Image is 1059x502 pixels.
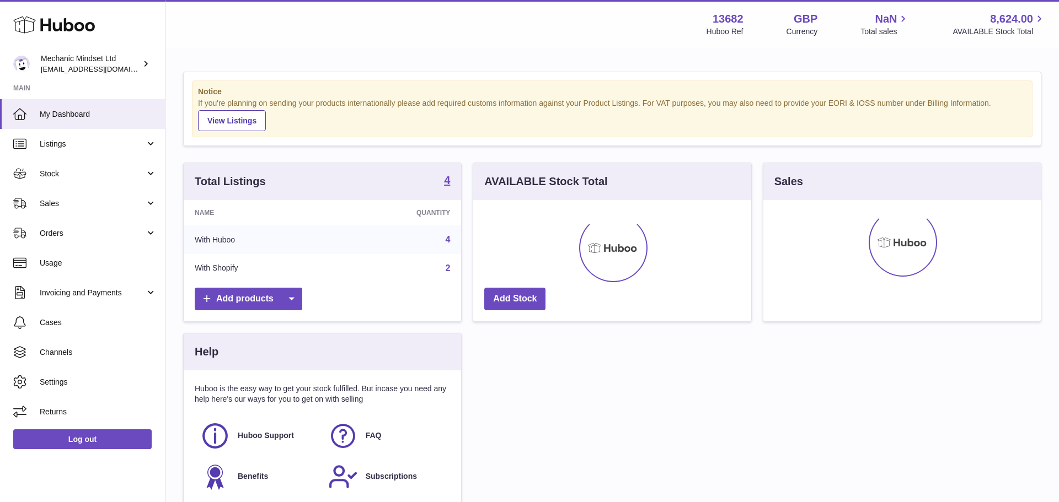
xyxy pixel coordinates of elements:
[484,174,607,189] h3: AVAILABLE Stock Total
[707,26,744,37] div: Huboo Ref
[238,430,294,441] span: Huboo Support
[40,288,145,298] span: Invoicing and Payments
[445,235,450,244] a: 4
[860,26,910,37] span: Total sales
[366,471,417,482] span: Subscriptions
[238,471,268,482] span: Benefits
[713,12,744,26] strong: 13682
[40,139,145,149] span: Listings
[184,254,333,283] td: With Shopify
[990,12,1033,26] span: 8,624.00
[41,64,162,73] span: [EMAIL_ADDRESS][DOMAIN_NAME]
[444,175,450,188] a: 4
[200,462,317,492] a: Benefits
[195,174,266,189] h3: Total Listings
[13,56,30,72] img: internalAdmin-13682@internal.huboo.com
[445,263,450,273] a: 2
[41,53,140,74] div: Mechanic Mindset Ltd
[484,288,545,310] a: Add Stock
[195,384,450,404] p: Huboo is the easy way to get your stock fulfilled. But incase you need any help here's our ways f...
[875,12,897,26] span: NaN
[40,347,157,358] span: Channels
[198,87,1026,97] strong: Notice
[40,228,145,239] span: Orders
[328,462,445,492] a: Subscriptions
[184,225,333,254] td: With Huboo
[328,421,445,451] a: FAQ
[860,12,910,37] a: NaN Total sales
[794,12,817,26] strong: GBP
[198,110,266,131] a: View Listings
[953,26,1046,37] span: AVAILABLE Stock Total
[195,344,218,359] h3: Help
[953,12,1046,37] a: 8,624.00 AVAILABLE Stock Total
[184,200,333,225] th: Name
[198,98,1026,131] div: If you're planning on sending your products internationally please add required customs informati...
[366,430,382,441] span: FAQ
[40,109,157,120] span: My Dashboard
[200,421,317,451] a: Huboo Support
[40,317,157,328] span: Cases
[40,198,145,209] span: Sales
[40,258,157,268] span: Usage
[444,175,450,186] strong: 4
[13,429,152,449] a: Log out
[40,407,157,417] span: Returns
[333,200,461,225] th: Quantity
[195,288,302,310] a: Add products
[774,174,803,189] h3: Sales
[787,26,818,37] div: Currency
[40,377,157,387] span: Settings
[40,169,145,179] span: Stock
